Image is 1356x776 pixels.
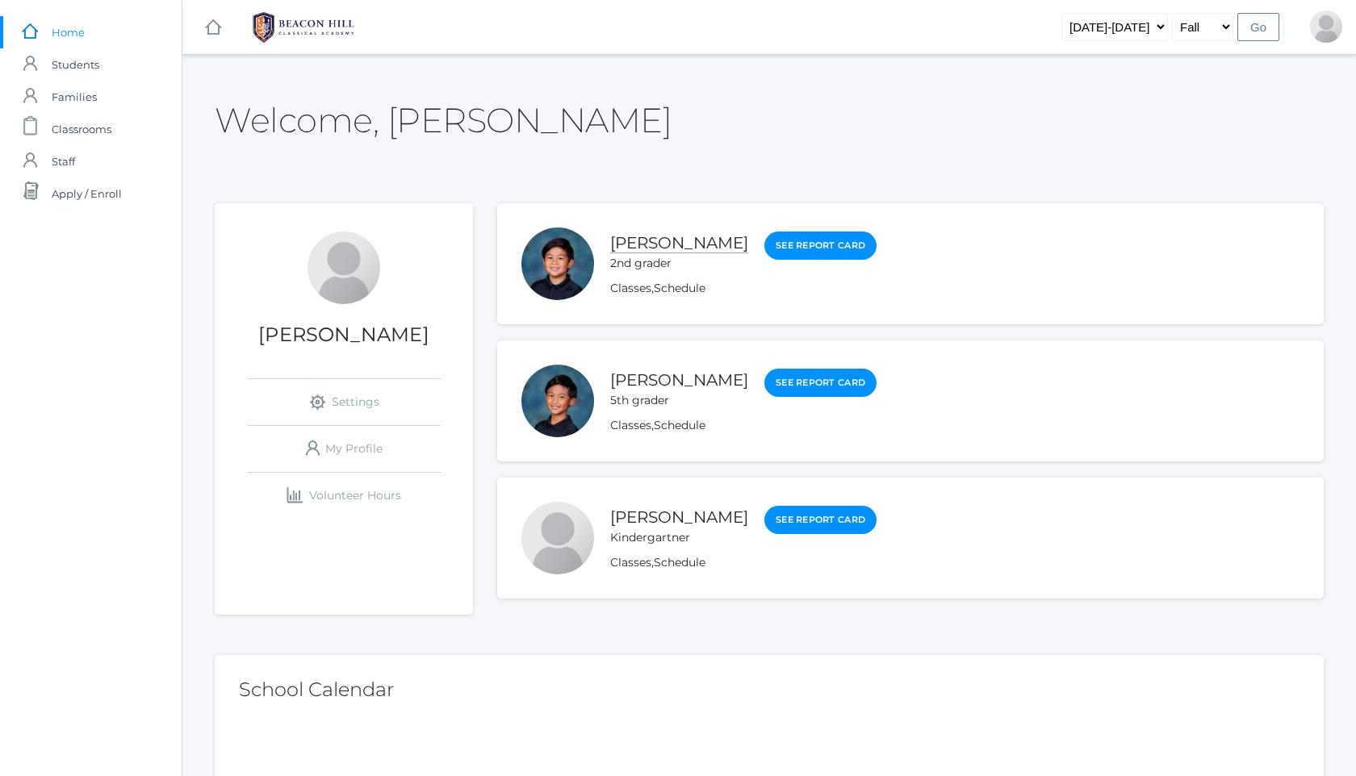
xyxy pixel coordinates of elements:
[52,16,85,48] span: Home
[610,555,651,569] a: Classes
[610,255,748,272] div: 2nd grader
[610,554,877,571] div: ,
[52,48,99,81] span: Students
[521,365,594,437] div: Matteo Soratorio
[215,102,672,139] h2: Welcome, [PERSON_NAME]
[308,232,380,304] div: Lew Soratorio
[610,417,877,434] div: ,
[764,232,877,260] a: See Report Card
[610,233,748,253] a: [PERSON_NAME]
[610,392,748,409] div: 5th grader
[654,281,705,295] a: Schedule
[52,81,97,113] span: Families
[610,529,748,546] div: Kindergartner
[521,502,594,574] div: Kailo Soratorio
[1310,10,1342,43] div: Lew Soratorio
[521,227,594,300] div: Nico Soratorio
[52,145,75,177] span: Staff
[610,280,877,297] div: ,
[610,418,651,432] a: Classes
[610,281,651,295] a: Classes
[654,418,705,432] a: Schedule
[215,324,473,345] h1: [PERSON_NAME]
[1237,13,1279,41] input: Go
[654,555,705,569] a: Schedule
[247,426,441,472] a: My Profile
[764,506,877,534] a: See Report Card
[764,369,877,397] a: See Report Card
[52,113,111,145] span: Classrooms
[247,473,441,519] a: Volunteer Hours
[247,379,441,425] a: Settings
[52,177,122,210] span: Apply / Enroll
[239,679,1299,700] h2: School Calendar
[610,370,748,390] a: [PERSON_NAME]
[243,7,364,48] img: BHCALogos-05-308ed15e86a5a0abce9b8dd61676a3503ac9727e845dece92d48e8588c001991.png
[610,507,748,527] a: [PERSON_NAME]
